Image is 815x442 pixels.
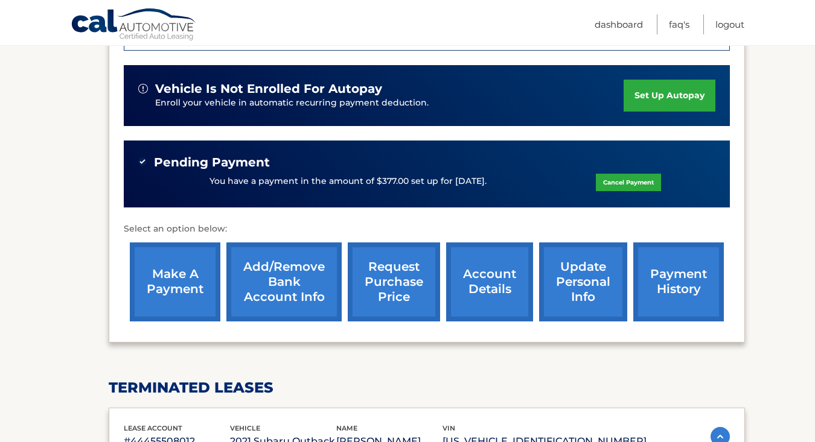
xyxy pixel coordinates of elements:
[230,424,260,432] span: vehicle
[109,379,745,397] h2: terminated leases
[71,8,197,43] a: Cal Automotive
[596,174,661,191] a: Cancel Payment
[124,424,182,432] span: lease account
[446,242,533,321] a: account details
[138,157,147,166] img: check-green.svg
[209,175,487,188] p: You have a payment in the amount of $377.00 set up for [DATE].
[624,80,715,112] a: set up autopay
[226,242,342,321] a: Add/Remove bank account info
[155,81,382,96] span: vehicle is not enrolled for autopay
[443,424,455,432] span: vin
[715,14,744,34] a: Logout
[155,96,624,110] p: Enroll your vehicle in automatic recurring payment deduction.
[539,242,627,321] a: update personal info
[669,14,689,34] a: FAQ's
[130,242,220,321] a: make a payment
[138,84,148,93] img: alert-white.svg
[336,424,357,432] span: name
[124,222,730,236] p: Select an option below:
[633,242,724,321] a: payment history
[154,155,270,170] span: Pending Payment
[595,14,643,34] a: Dashboard
[348,242,440,321] a: request purchase price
